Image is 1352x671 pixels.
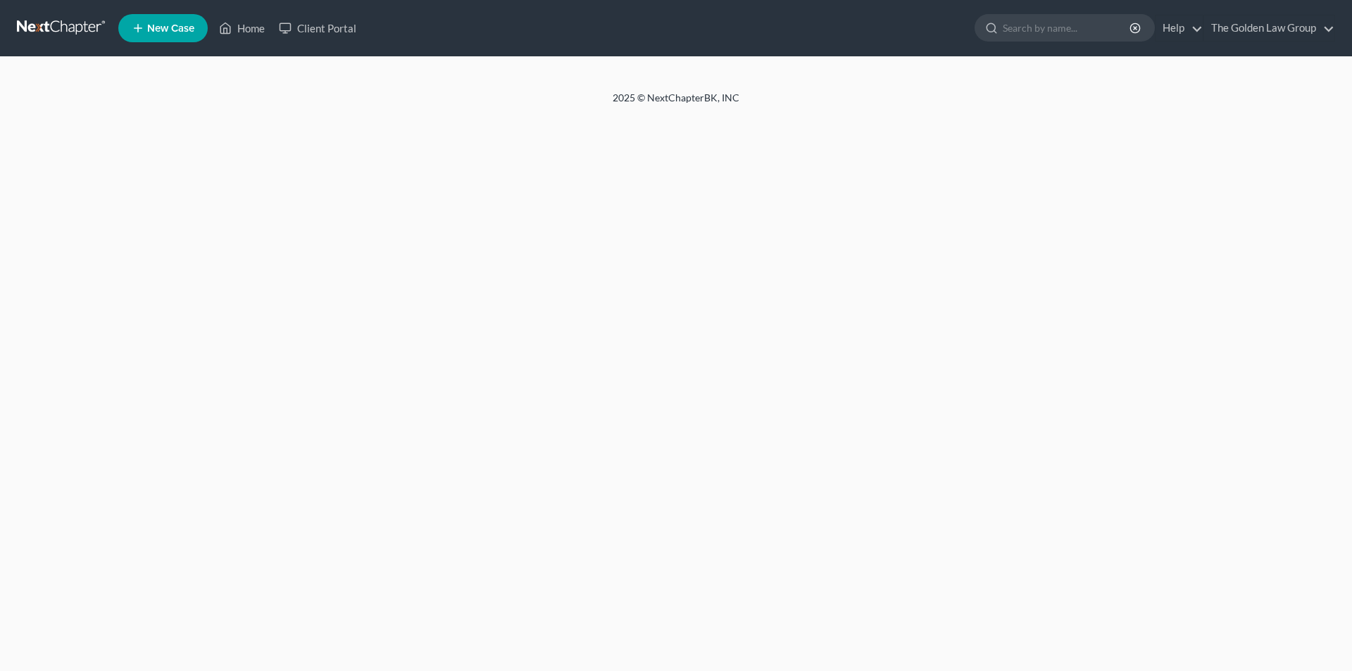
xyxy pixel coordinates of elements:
[1204,15,1334,41] a: The Golden Law Group
[275,91,1077,116] div: 2025 © NextChapterBK, INC
[147,23,194,34] span: New Case
[1156,15,1203,41] a: Help
[1003,15,1132,41] input: Search by name...
[272,15,363,41] a: Client Portal
[212,15,272,41] a: Home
